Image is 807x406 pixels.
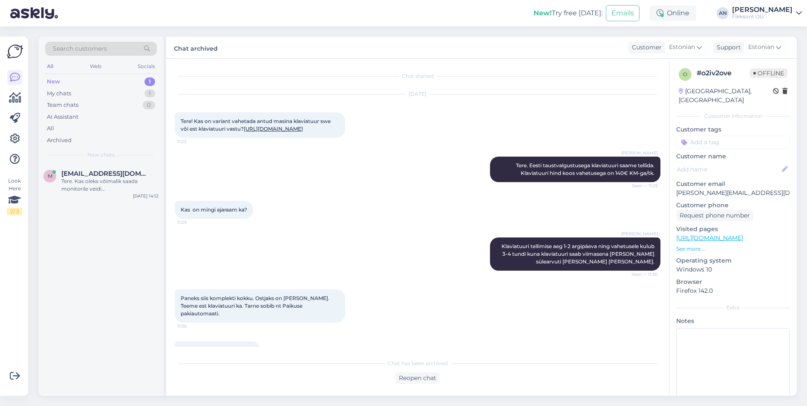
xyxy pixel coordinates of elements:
div: Online [650,6,696,21]
p: Operating system [676,256,790,265]
p: Browser [676,277,790,286]
div: # o2iv2ove [697,68,750,78]
span: Kas on mingi ajaraam ka? [181,206,247,213]
a: [URL][DOMAIN_NAME] [676,234,743,242]
div: 0 [143,101,155,109]
div: Socials [136,61,157,72]
div: Tere. Kas oleks võimalik saada monitorile veidi konkurentsivõimelisem hinnapakkumine. [URL][DOMAI... [61,177,159,193]
span: Paneks siis komplekti kokku. Ostjaks on [PERSON_NAME]. Teeme est klaviatuuri ka. Tarne sobib nt P... [181,295,331,317]
div: Customer [628,43,662,52]
div: [DATE] 14:12 [133,193,159,199]
div: AI Assistant [47,113,78,121]
span: maisrando@gmail.com [61,170,150,177]
span: Seen ✓ 11:30 [626,271,658,277]
p: Notes [676,317,790,326]
span: [PERSON_NAME] [621,150,658,156]
input: Add a tag [676,136,790,149]
span: 11:29 [177,219,209,226]
span: [PERSON_NAME] [621,231,658,237]
div: Team chats [47,101,78,109]
div: New [47,77,60,86]
div: 2 / 3 [7,208,22,215]
div: Chat started [175,72,660,80]
img: Askly Logo [7,43,23,60]
span: Estonian [748,43,774,52]
span: Estonian [669,43,695,52]
span: Chat has been archived [388,360,448,367]
span: 11:22 [177,138,209,145]
span: Search customers [53,44,107,53]
p: [PERSON_NAME][EMAIL_ADDRESS][DOMAIN_NAME] [676,189,790,197]
div: 1 [144,77,155,86]
a: [PERSON_NAME]Fleksont OÜ [732,6,802,20]
div: All [45,61,55,72]
div: My chats [47,89,71,98]
p: Customer phone [676,201,790,210]
span: m [48,173,52,179]
div: Extra [676,304,790,312]
div: [GEOGRAPHIC_DATA], [GEOGRAPHIC_DATA] [679,87,773,105]
p: Visited pages [676,225,790,234]
div: Request phone number [676,210,753,221]
div: Try free [DATE]: [533,8,602,18]
p: Customer email [676,180,790,189]
label: Chat archived [174,42,218,53]
p: Customer tags [676,125,790,134]
div: Customer information [676,112,790,120]
div: Look Here [7,177,22,215]
span: New chats [87,151,115,159]
span: Tere. Eesti taustvalgustusega klaviatuuri saame tellida. Klaviatuuri hind koos vahetusega on 140€... [516,162,656,176]
div: Fleksont OÜ [732,13,793,20]
p: Customer name [676,152,790,161]
div: [DATE] [175,90,660,98]
span: 11:36 [177,323,209,329]
button: Emails [606,5,640,21]
span: o [683,71,687,77]
span: Klaviatuuri tellimise aeg 1-2 argipäeva ning vahetusele kulub 3-4 tundi kuna klaviatuuri saab vii... [501,243,656,265]
b: New! [533,9,552,17]
input: Add name [677,165,780,174]
a: [URL][DOMAIN_NAME] [244,126,303,132]
p: See more ... [676,245,790,253]
span: Seen ✓ 11:25 [626,183,658,189]
div: [PERSON_NAME] [732,6,793,13]
p: Firefox 142.0 [676,286,790,295]
span: Offline [750,69,787,78]
div: Reopen chat [395,372,440,384]
div: Web [88,61,103,72]
div: All [47,124,54,133]
p: Windows 10 [676,265,790,274]
div: 1 [144,89,155,98]
div: Archived [47,136,72,145]
div: Support [713,43,741,52]
span: Tere! Kas on variant vahetada antud masina klaviatuur swe või est klaviatuuri vastu? [181,118,332,132]
div: AN [717,7,729,19]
